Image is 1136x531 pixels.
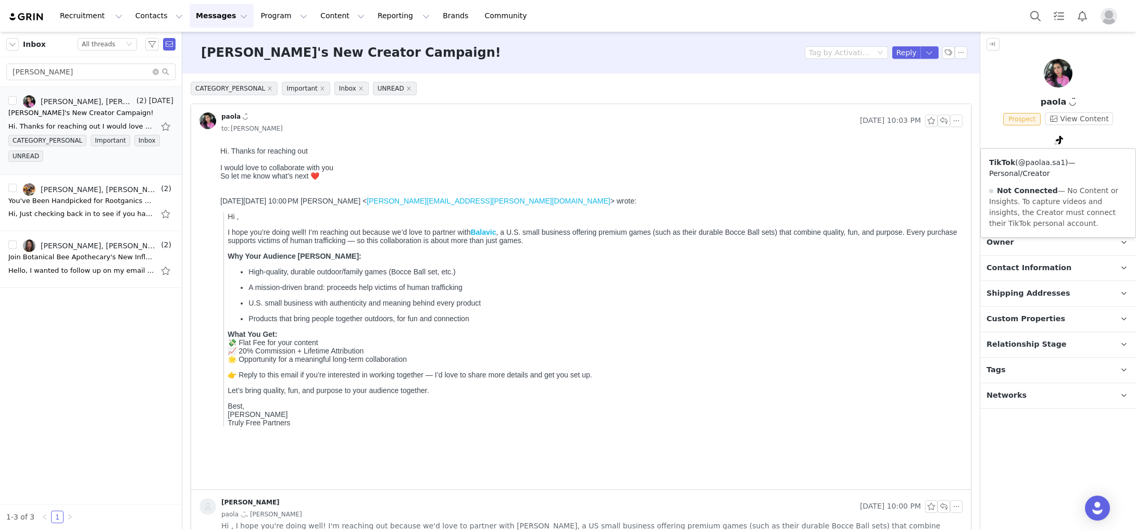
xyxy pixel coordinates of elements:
[373,82,417,95] span: UNREAD
[32,156,742,165] p: U.S. small business with authenticity and meaning behind every product
[42,514,48,520] i: icon: left
[1047,4,1070,28] a: Tasks
[8,12,45,22] img: grin logo
[6,64,176,80] input: Search mail
[987,262,1071,274] span: Contact Information
[11,109,145,118] strong: Why Your Audience [PERSON_NAME]:
[997,186,1058,195] strong: Not Connected
[809,47,870,58] div: Tag by Activation
[8,108,154,118] div: Join Balavic's New Creator Campaign!
[4,4,742,12] div: Hi. Thanks for reaching out
[134,135,160,146] span: Inbox
[23,183,35,196] img: 359b279e-505f-4802-a9ac-aed5ad8b568b.jpg
[134,95,147,106] span: (2)
[41,242,159,250] div: [PERSON_NAME], [PERSON_NAME]
[987,288,1070,299] span: Shipping Addresses
[221,123,283,134] span: [PERSON_NAME]
[892,46,921,59] button: Reply
[129,4,189,28] button: Contacts
[32,172,742,180] p: Products that bring people together outdoors, for fun and connection
[162,68,169,75] i: icon: search
[32,141,742,149] p: A mission-driven brand: proceeds help victims of human trafficking
[199,498,216,515] img: placeholder-contacts.jpeg
[877,49,883,57] i: icon: down
[199,498,280,515] a: [PERSON_NAME]
[980,96,1136,108] p: paola ◡̈
[51,511,64,523] li: 1
[11,70,742,78] p: Hi ,
[4,29,742,37] div: So let me know what’s next ❤️
[987,364,1006,376] span: Tags
[23,95,134,108] a: [PERSON_NAME], [PERSON_NAME] ◡̈
[91,135,130,146] span: Important
[254,85,280,94] a: Balavic
[23,39,46,50] span: Inbox
[11,228,742,236] p: 👉 Reply to this email if you’re interested in working together — I’d love to share more details a...
[201,43,501,62] h3: [PERSON_NAME]'s New Creator Campaign!
[23,239,35,252] img: f3770a7d-96e4-4069-b0fe-45f6b8b5a0ed--s.jpg
[4,54,742,62] div: [DATE][DATE] 10:00 PM [PERSON_NAME] < > wrote:
[23,183,159,196] a: [PERSON_NAME], [PERSON_NAME]
[371,4,436,28] button: Reporting
[41,185,159,194] div: [PERSON_NAME], [PERSON_NAME]
[1045,112,1113,125] button: View Content
[8,135,86,146] span: CATEGORY_PERSONAL
[860,500,921,513] span: [DATE] 10:00 PM
[8,265,154,276] div: Hello, I wanted to follow up on my email about our upcoming collaboration with Botanical Bee Apot...
[267,86,272,91] i: icon: close
[32,125,742,133] p: High-quality, durable outdoor/family games (Bocce Ball set, etc.)
[11,187,742,221] p: 💸 Flat Fee for your content 📈 20% Commission + Lifetime Attribution 🌟 Opportunity for a meaningfu...
[126,41,132,48] i: icon: down
[191,82,278,95] span: CATEGORY_PERSONAL
[254,4,314,28] button: Program
[1085,496,1110,521] div: Open Intercom Messenger
[8,196,154,206] div: You've Been Handpicked for Rootganics Campaign 🌱
[23,239,159,252] a: [PERSON_NAME], [PERSON_NAME]
[8,150,43,162] span: UNREAD
[320,86,325,91] i: icon: close
[1094,8,1128,24] button: Profile
[11,259,742,284] p: Best, [PERSON_NAME] Truly Free Partners
[221,112,248,121] div: paola ◡̈
[82,39,115,50] div: All threads
[23,95,35,108] img: e79f3942-8703-4fcd-a5ac-d1e0113b8cf8.jpg
[987,339,1067,350] span: Relationship Stage
[67,514,73,520] i: icon: right
[1044,59,1072,87] img: paola ◡̈
[191,104,971,143] div: paola ◡̈ [DATE] 10:03 PMto:[PERSON_NAME]
[11,85,742,102] p: I hope you’re doing well! I’m reaching out because we’d love to partner with , a U.S. small busin...
[190,4,254,28] button: Messages
[6,511,34,523] li: 1-3 of 3
[221,498,280,507] div: [PERSON_NAME]
[11,244,742,252] p: Let’s bring quality, fun, and purpose to your audience together.
[199,112,248,129] a: paola ◡̈
[987,313,1065,325] span: Custom Properties
[358,86,364,91] i: icon: close
[406,86,411,91] i: icon: close
[8,121,154,132] div: Hi. Thanks for reaching out I would love to collaborate with you So let me know what's next ❤️ On...
[151,54,394,62] a: [PERSON_NAME][EMAIL_ADDRESS][PERSON_NAME][DOMAIN_NAME]
[163,38,176,50] span: Send Email
[1101,8,1117,24] img: placeholder-profile.jpg
[199,112,216,129] img: e79f3942-8703-4fcd-a5ac-d1e0113b8cf8.jpg
[11,187,61,196] strong: What You Get:
[1018,158,1065,167] a: @paolaa.sa1
[989,158,1015,167] strong: TikTok
[54,4,129,28] button: Recruitment
[860,115,921,127] span: [DATE] 10:03 PM
[479,4,538,28] a: Community
[52,511,63,523] a: 1
[153,69,159,75] i: icon: close-circle
[987,237,1014,248] span: Owner
[64,511,76,523] li: Next Page
[8,252,154,262] div: Join Botanical Bee Apothecary's New Influencer Campaign!!
[314,4,371,28] button: Content
[436,4,478,28] a: Brands
[1071,4,1094,28] button: Notifications
[39,511,51,523] li: Previous Page
[334,82,369,95] span: Inbox
[282,82,330,95] span: Important
[4,21,742,29] div: I would love to collaborate with you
